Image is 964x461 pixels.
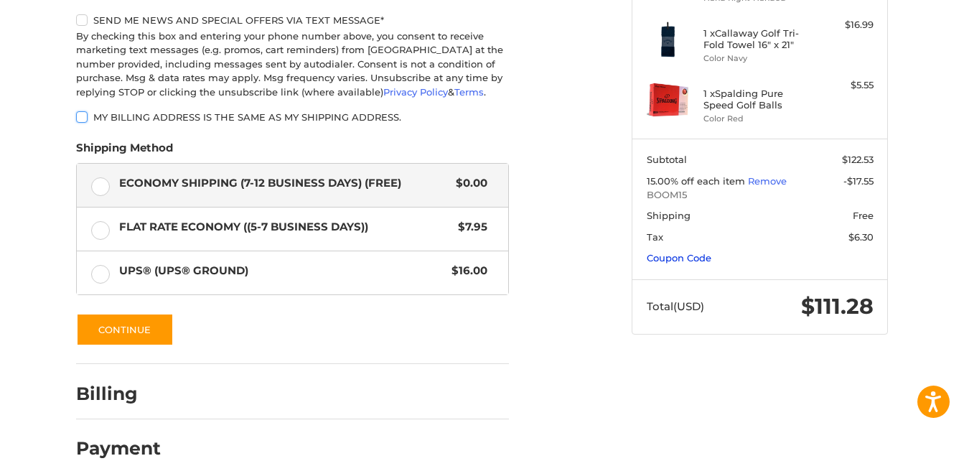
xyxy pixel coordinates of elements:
span: Free [853,210,874,221]
span: Tax [647,231,663,243]
span: -$17.55 [843,175,874,187]
h4: 1 x Callaway Golf Tri-Fold Towel 16" x 21" [703,27,813,51]
span: $0.00 [449,175,487,192]
div: $16.99 [817,18,874,32]
iframe: Google Customer Reviews [846,422,964,461]
span: 15.00% off each item [647,175,748,187]
div: By checking this box and entering your phone number above, you consent to receive marketing text ... [76,29,509,100]
span: $16.00 [444,263,487,279]
span: Subtotal [647,154,687,165]
span: Flat Rate Economy ((5-7 Business Days)) [119,219,451,236]
a: Privacy Policy [383,86,448,98]
span: $6.30 [848,231,874,243]
li: Color Navy [703,52,813,65]
label: My billing address is the same as my shipping address. [76,111,509,123]
span: BOOM15 [647,188,874,202]
span: Total (USD) [647,299,704,313]
a: Coupon Code [647,252,711,264]
span: Economy Shipping (7-12 Business Days) (Free) [119,175,449,192]
span: Shipping [647,210,691,221]
span: $7.95 [451,219,487,236]
legend: Shipping Method [76,140,173,163]
button: Continue [76,313,174,346]
label: Send me news and special offers via text message* [76,14,509,26]
div: $5.55 [817,78,874,93]
span: $122.53 [842,154,874,165]
li: Color Red [703,113,813,125]
h2: Billing [76,383,160,405]
h2: Payment [76,437,161,460]
span: $111.28 [801,293,874,320]
a: Remove [748,175,787,187]
h4: 1 x Spalding Pure Speed Golf Balls [703,88,813,111]
span: UPS® (UPS® Ground) [119,263,445,279]
a: Terms [454,86,484,98]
